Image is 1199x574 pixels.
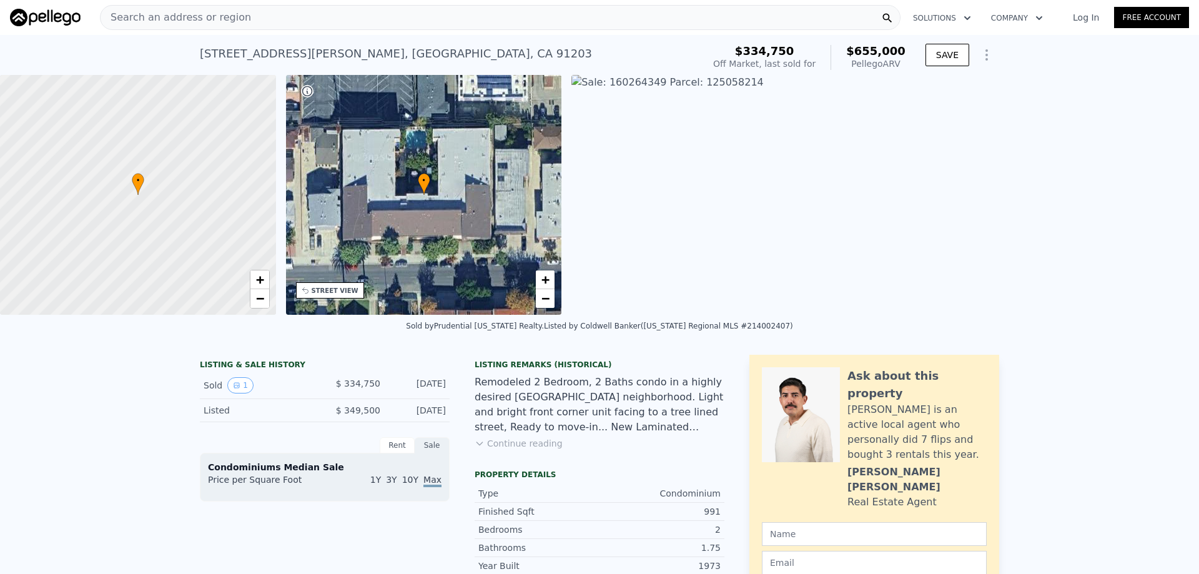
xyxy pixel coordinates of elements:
[599,523,721,536] div: 2
[312,286,358,295] div: STREET VIEW
[478,505,599,518] div: Finished Sqft
[478,560,599,572] div: Year Built
[536,289,555,308] a: Zoom out
[846,57,905,70] div: Pellego ARV
[101,10,251,25] span: Search an address or region
[478,487,599,500] div: Type
[475,375,724,435] div: Remodeled 2 Bedroom, 2 Baths condo in a highly desired [GEOGRAPHIC_DATA] neighborhood. Light and ...
[974,42,999,67] button: Show Options
[415,437,450,453] div: Sale
[599,487,721,500] div: Condominium
[132,175,144,186] span: •
[250,270,269,289] a: Zoom in
[255,272,264,287] span: +
[846,44,905,57] span: $655,000
[544,322,793,330] div: Listed by Coldwell Banker ([US_STATE] Regional MLS #214002407)
[847,465,987,495] div: [PERSON_NAME] [PERSON_NAME]
[925,44,969,66] button: SAVE
[599,542,721,554] div: 1.75
[200,45,592,62] div: [STREET_ADDRESS][PERSON_NAME] , [GEOGRAPHIC_DATA] , CA 91203
[1114,7,1189,28] a: Free Account
[336,379,380,388] span: $ 334,750
[541,290,550,306] span: −
[132,173,144,195] div: •
[418,175,430,186] span: •
[402,475,418,485] span: 10Y
[227,377,254,393] button: View historical data
[10,9,81,26] img: Pellego
[390,377,446,393] div: [DATE]
[847,367,987,402] div: Ask about this property
[423,475,442,487] span: Max
[475,437,563,450] button: Continue reading
[204,404,315,417] div: Listed
[981,7,1053,29] button: Company
[478,523,599,536] div: Bedrooms
[903,7,981,29] button: Solutions
[204,377,315,393] div: Sold
[208,473,325,493] div: Price per Square Foot
[478,542,599,554] div: Bathrooms
[847,495,937,510] div: Real Estate Agent
[599,560,721,572] div: 1973
[475,470,724,480] div: Property details
[200,360,450,372] div: LISTING & SALE HISTORY
[762,522,987,546] input: Name
[250,289,269,308] a: Zoom out
[386,475,397,485] span: 3Y
[599,505,721,518] div: 991
[390,404,446,417] div: [DATE]
[208,461,442,473] div: Condominiums Median Sale
[336,405,380,415] span: $ 349,500
[735,44,794,57] span: $334,750
[847,402,987,462] div: [PERSON_NAME] is an active local agent who personally did 7 flips and bought 3 rentals this year.
[380,437,415,453] div: Rent
[406,322,544,330] div: Sold by Prudential [US_STATE] Realty .
[713,57,816,70] div: Off Market, last sold for
[418,173,430,195] div: •
[536,270,555,289] a: Zoom in
[541,272,550,287] span: +
[475,360,724,370] div: Listing Remarks (Historical)
[370,475,381,485] span: 1Y
[1058,11,1114,24] a: Log In
[255,290,264,306] span: −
